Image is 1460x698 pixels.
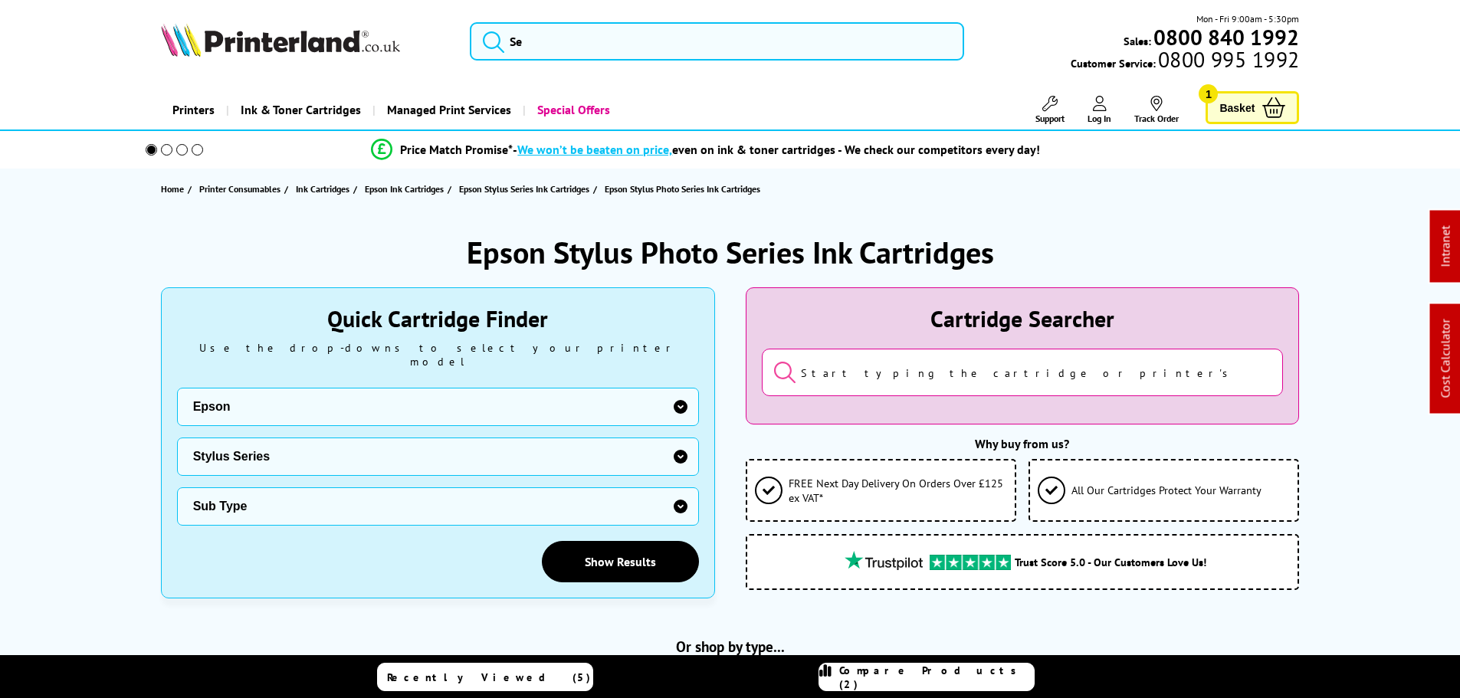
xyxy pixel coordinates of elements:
[1124,34,1151,48] span: Sales:
[1088,96,1111,124] a: Log In
[762,303,1284,333] div: Cartridge Searcher
[819,663,1035,691] a: Compare Products (2)
[387,670,591,684] span: Recently Viewed (5)
[296,181,349,197] span: Ink Cartridges
[1196,11,1299,26] span: Mon - Fri 9:00am - 5:30pm
[125,136,1288,163] li: modal_Promise
[1199,84,1218,103] span: 1
[789,476,1007,505] span: FREE Next Day Delivery On Orders Over £125 ex VAT*
[470,22,964,61] input: Se
[161,181,188,197] a: Home
[1438,320,1453,398] a: Cost Calculator
[542,541,699,582] a: Show Results
[605,183,760,195] span: Epson Stylus Photo Series Ink Cartridges
[1219,97,1255,118] span: Basket
[199,181,281,197] span: Printer Consumables
[161,23,400,57] img: Printerland Logo
[459,181,589,197] span: Epson Stylus Series Ink Cartridges
[467,232,994,272] h1: Epson Stylus Photo Series Ink Cartridges
[1151,30,1299,44] a: 0800 840 1992
[839,664,1034,691] span: Compare Products (2)
[1071,52,1299,70] span: Customer Service:
[161,90,226,129] a: Printers
[365,181,444,197] span: Epson Ink Cartridges
[746,436,1300,451] div: Why buy from us?
[1071,483,1262,497] span: All Our Cartridges Protect Your Warranty
[1088,113,1111,124] span: Log In
[372,90,523,129] a: Managed Print Services
[199,181,284,197] a: Printer Consumables
[296,181,353,197] a: Ink Cartridges
[1156,52,1299,67] span: 0800 995 1992
[513,142,1040,157] div: - even on ink & toner cartridges - We check our competitors every day!
[1035,96,1065,124] a: Support
[161,637,1300,656] h2: Or shop by type...
[1035,113,1065,124] span: Support
[1438,226,1453,267] a: Intranet
[177,341,699,369] div: Use the drop-downs to select your printer model
[161,23,451,60] a: Printerland Logo
[762,349,1284,396] input: Start typing the cartridge or printer's name...
[226,90,372,129] a: Ink & Toner Cartridges
[1015,555,1206,569] span: Trust Score 5.0 - Our Customers Love Us!
[177,303,699,333] div: Quick Cartridge Finder
[241,90,361,129] span: Ink & Toner Cartridges
[400,142,513,157] span: Price Match Promise*
[523,90,622,129] a: Special Offers
[1206,91,1299,124] a: Basket 1
[377,663,593,691] a: Recently Viewed (5)
[838,551,930,570] img: trustpilot rating
[517,142,672,157] span: We won’t be beaten on price,
[930,555,1011,570] img: trustpilot rating
[459,181,593,197] a: Epson Stylus Series Ink Cartridges
[1134,96,1179,124] a: Track Order
[1153,23,1299,51] b: 0800 840 1992
[365,181,448,197] a: Epson Ink Cartridges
